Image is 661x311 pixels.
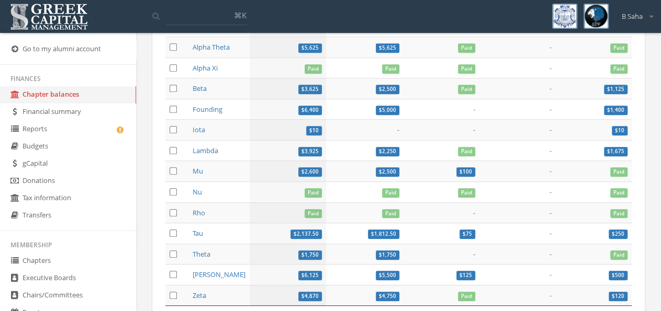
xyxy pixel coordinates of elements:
[382,208,399,217] a: Paid
[371,231,396,237] span: $1,812.50
[376,291,399,300] a: $4,750
[376,166,399,176] a: $2,500
[458,43,475,53] span: Paid
[609,270,628,279] a: $500
[298,146,322,155] a: $3,925
[550,291,552,300] a: -
[460,228,475,238] a: $75
[458,292,475,301] span: Paid
[298,43,322,53] span: $5,625
[298,271,322,280] span: $6,125
[458,146,475,155] a: Paid
[615,127,624,134] span: $10
[458,42,475,52] a: Paid
[379,168,396,175] span: $2,500
[298,250,322,260] span: $1,750
[298,147,322,156] span: $3,925
[607,107,624,113] span: $1,400
[456,270,475,279] a: $125
[376,249,399,259] a: $1,750
[193,105,222,114] a: Founding
[609,228,628,238] a: $250
[473,249,475,259] a: -
[610,249,628,259] a: Paid
[376,105,399,114] a: $5,000
[550,187,552,197] a: -
[193,291,206,300] a: Zeta
[193,146,218,155] a: Lambda
[305,209,322,218] span: Paid
[610,167,628,177] span: Paid
[193,249,210,259] a: Theta
[460,168,472,175] span: $100
[193,125,205,134] a: Iota
[458,147,475,156] span: Paid
[306,125,322,134] a: $10
[379,86,396,93] span: $2,500
[382,209,399,218] span: Paid
[610,188,628,198] span: Paid
[456,166,475,176] a: $100
[550,105,552,114] a: -
[290,229,322,239] span: $2,137.50
[550,166,552,176] span: -
[612,272,624,279] span: $500
[193,63,218,73] a: Alpha Xi
[612,293,624,300] span: $120
[379,44,396,51] span: $5,625
[610,64,628,74] span: Paid
[607,86,624,93] span: $1,125
[376,270,399,279] a: $5,500
[473,105,475,114] a: -
[298,42,322,52] a: $5,625
[368,228,399,238] a: $1,812.50
[550,208,552,217] a: -
[473,125,475,134] a: -
[379,251,396,258] span: $1,750
[298,105,322,114] a: $6,400
[607,148,624,155] span: $1,675
[193,84,207,93] a: Beta
[397,125,399,134] a: -
[379,293,396,300] span: $4,750
[610,42,628,52] a: Paid
[298,167,322,177] span: $2,600
[550,63,552,73] span: -
[298,291,322,300] a: $4,870
[550,270,552,279] span: -
[612,231,624,237] span: $250
[376,84,399,93] a: $2,500
[298,270,322,279] a: $6,125
[193,228,203,238] a: Tau
[379,148,396,155] span: $2,250
[604,146,628,155] a: $1,675
[612,125,628,134] a: $10
[382,63,399,73] a: Paid
[550,146,552,155] a: -
[604,105,628,114] a: $1,400
[610,250,628,260] span: Paid
[298,249,322,259] a: $1,750
[298,292,322,301] span: $4,870
[458,64,475,74] span: Paid
[193,42,230,52] a: Alpha Theta
[290,228,322,238] a: $2,137.50
[376,42,399,52] a: $5,625
[550,249,552,259] a: -
[550,84,552,93] a: -
[458,291,475,300] a: Paid
[379,272,396,279] span: $5,500
[193,166,203,176] a: Mu
[379,107,396,113] span: $5,000
[193,270,245,279] a: [PERSON_NAME]
[610,43,628,53] span: Paid
[550,42,552,52] span: -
